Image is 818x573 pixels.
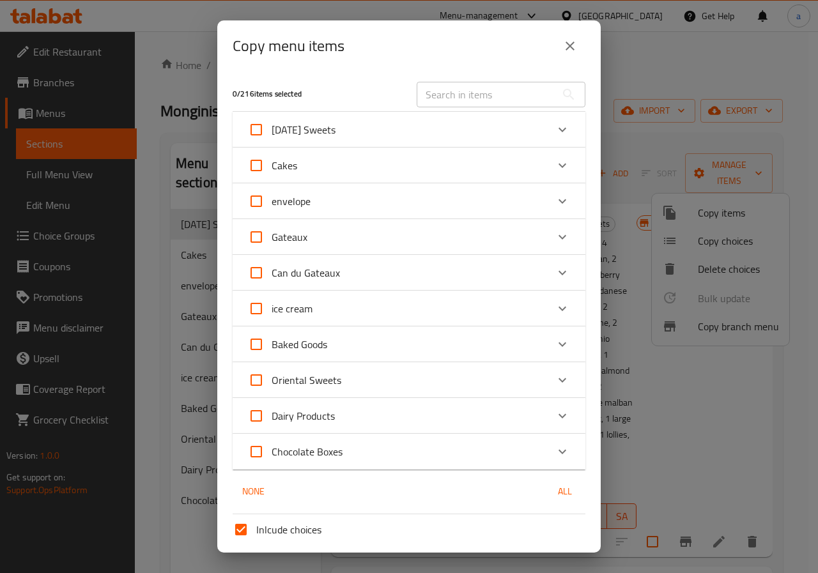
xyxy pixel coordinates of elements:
label: Acknowledge [241,365,341,395]
label: Acknowledge [241,329,327,360]
div: Expand [233,112,585,148]
label: Acknowledge [241,150,297,181]
div: Expand [233,362,585,398]
span: Chocolate Boxes [272,442,343,461]
div: Expand [233,434,585,470]
label: Acknowledge [241,114,336,145]
span: envelope [272,192,311,211]
div: Expand [233,255,585,291]
span: Gateaux [272,227,307,247]
button: All [544,480,585,503]
label: Acknowledge [241,293,313,324]
h5: 0 / 216 items selected [233,89,401,100]
span: All [550,484,580,500]
span: Inlcude choices [256,522,321,537]
div: Expand [233,326,585,362]
label: Acknowledge [241,401,335,431]
button: close [555,31,585,61]
span: [DATE] Sweets [272,120,336,139]
h2: Copy menu items [233,36,344,56]
div: Expand [233,183,585,219]
button: None [233,480,274,503]
span: Oriental Sweets [272,371,341,390]
div: Expand [233,148,585,183]
div: Expand [233,291,585,326]
label: Acknowledge [241,436,343,467]
label: Acknowledge [241,257,340,288]
span: Baked Goods [272,335,327,354]
label: Acknowledge [241,222,307,252]
input: Search in items [417,82,556,107]
label: Acknowledge [241,186,311,217]
span: ice cream [272,299,313,318]
span: Dairy Products [272,406,335,425]
span: None [238,484,268,500]
span: Cakes [272,156,297,175]
div: Expand [233,398,585,434]
span: Can du Gateaux [272,263,340,282]
div: Expand [233,219,585,255]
